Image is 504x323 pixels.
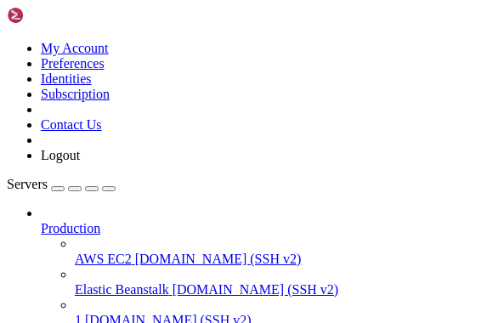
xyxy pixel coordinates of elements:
span: AWS EC2 [75,252,132,266]
span: [DOMAIN_NAME] (SSH v2) [173,282,339,297]
a: Contact Us [41,117,102,132]
a: AWS EC2 [DOMAIN_NAME] (SSH v2) [75,252,497,267]
li: AWS EC2 [DOMAIN_NAME] (SSH v2) [75,236,497,267]
a: Identities [41,71,92,86]
a: Subscription [41,87,110,101]
a: Servers [7,177,116,191]
a: My Account [41,41,109,55]
img: Shellngn [7,7,105,24]
a: Production [41,221,497,236]
div: (48, 14) [351,205,358,219]
span: Elastic Beanstalk [75,282,169,297]
span: Production [41,221,100,235]
span: Servers [7,177,48,191]
a: Logout [41,148,80,162]
li: Elastic Beanstalk [DOMAIN_NAME] (SSH v2) [75,267,497,297]
a: Elastic Beanstalk [DOMAIN_NAME] (SSH v2) [75,282,497,297]
a: Preferences [41,56,105,71]
span: [DOMAIN_NAME] (SSH v2) [135,252,302,266]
